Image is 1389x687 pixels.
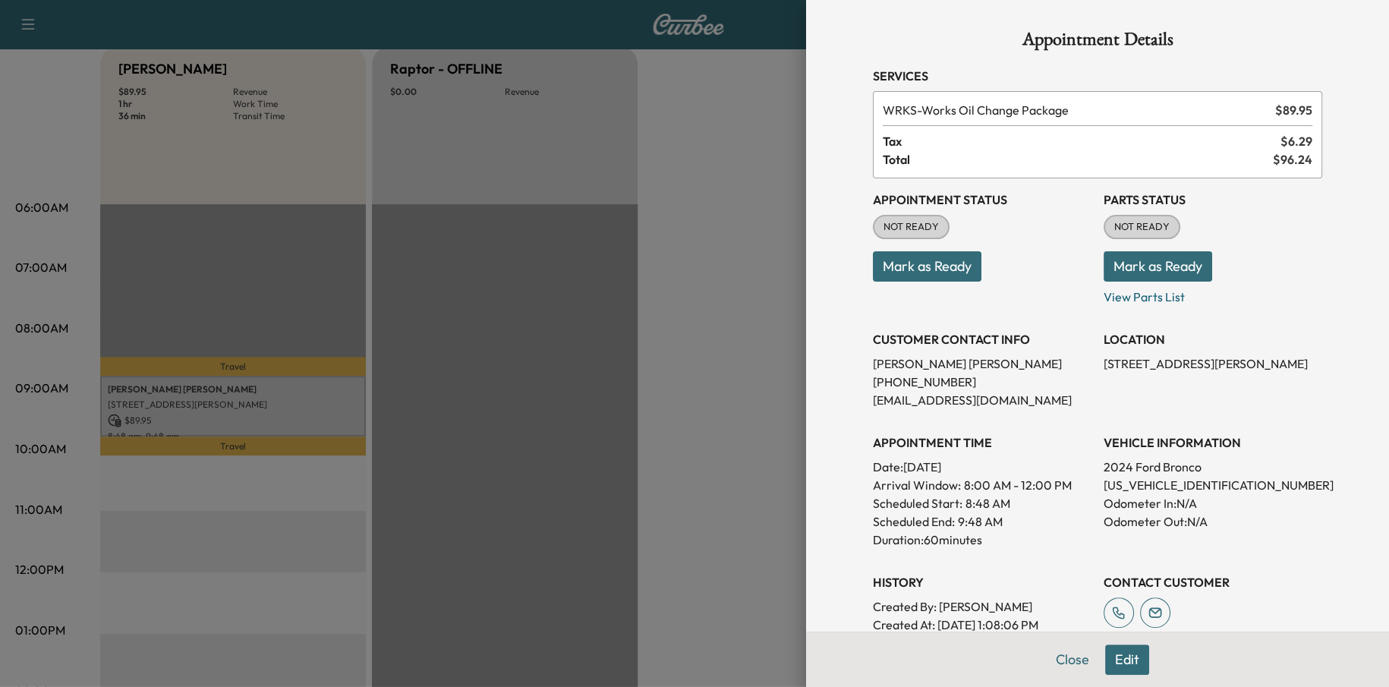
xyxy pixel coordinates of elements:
span: 8:00 AM - 12:00 PM [964,476,1072,494]
p: 9:48 AM [958,512,1003,531]
button: Edit [1105,644,1149,675]
p: Odometer In: N/A [1104,494,1322,512]
h3: LOCATION [1104,330,1322,348]
p: Created By : [PERSON_NAME] [873,597,1091,616]
h3: CUSTOMER CONTACT INFO [873,330,1091,348]
h3: CONTACT CUSTOMER [1104,573,1322,591]
p: 8:48 AM [965,494,1010,512]
span: $ 96.24 [1273,150,1312,169]
span: NOT READY [874,219,948,235]
h3: Appointment Status [873,191,1091,209]
span: Tax [883,132,1280,150]
p: Odometer Out: N/A [1104,512,1322,531]
span: NOT READY [1105,219,1179,235]
span: $ 6.29 [1280,132,1312,150]
button: Mark as Ready [873,251,981,282]
p: Arrival Window: [873,476,1091,494]
p: 2024 Ford Bronco [1104,458,1322,476]
button: Mark as Ready [1104,251,1212,282]
p: Scheduled Start: [873,494,962,512]
button: Close [1046,644,1099,675]
p: [PHONE_NUMBER] [873,373,1091,391]
h3: History [873,573,1091,591]
p: [US_VEHICLE_IDENTIFICATION_NUMBER] [1104,476,1322,494]
h3: Parts Status [1104,191,1322,209]
h3: VEHICLE INFORMATION [1104,433,1322,452]
p: [STREET_ADDRESS][PERSON_NAME] [1104,355,1322,373]
p: Created At : [DATE] 1:08:06 PM [873,616,1091,634]
span: $ 89.95 [1275,101,1312,119]
h3: APPOINTMENT TIME [873,433,1091,452]
p: View Parts List [1104,282,1322,306]
h1: Appointment Details [873,30,1322,55]
p: [EMAIL_ADDRESS][DOMAIN_NAME] [873,391,1091,409]
h3: Services [873,67,1322,85]
p: Scheduled End: [873,512,955,531]
span: Works Oil Change Package [883,101,1269,119]
p: [PERSON_NAME] [PERSON_NAME] [873,355,1091,373]
p: Date: [DATE] [873,458,1091,476]
span: Total [883,150,1273,169]
p: Duration: 60 minutes [873,531,1091,549]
